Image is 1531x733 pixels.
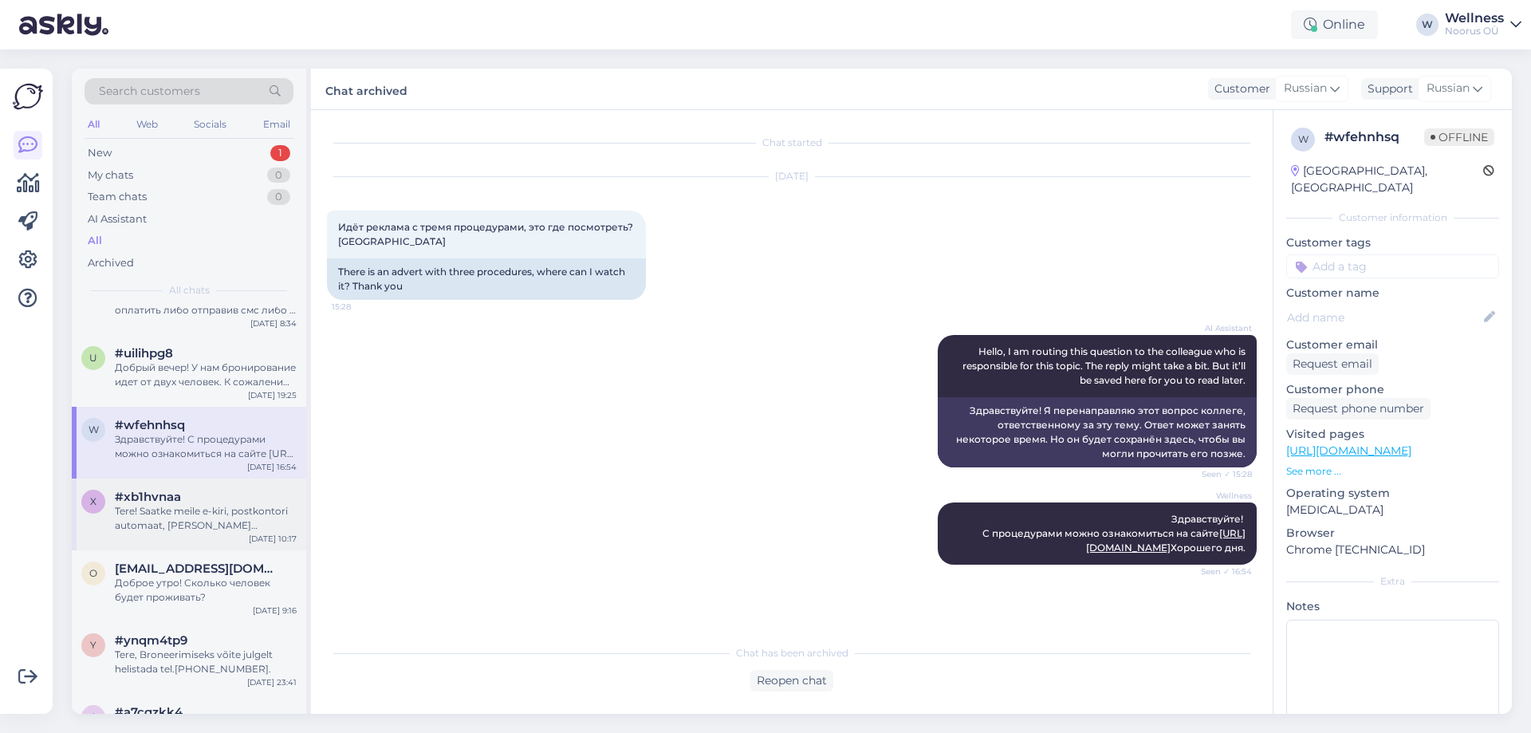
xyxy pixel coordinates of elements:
a: WellnessNoorus OÜ [1445,12,1521,37]
div: Online [1291,10,1378,39]
span: Russian [1284,80,1327,97]
div: Доброе утро! Сколько человек будет проживать? [115,576,297,605]
div: [GEOGRAPHIC_DATA], [GEOGRAPHIC_DATA] [1291,163,1483,196]
span: a [90,711,97,723]
div: Archived [88,255,134,271]
span: Hello, I am routing this question to the colleague who is responsible for this topic. The reply m... [962,345,1248,386]
div: # wfehnhsq [1324,128,1424,147]
div: Wellness [1445,12,1504,25]
p: Customer name [1286,285,1499,301]
div: Socials [191,114,230,135]
div: 0 [267,167,290,183]
span: Здравствуйте! С процедурами можно ознакомиться на сайте Хорошего дня. [982,513,1246,554]
div: 0 [267,189,290,205]
span: #a7cqzkk4 [115,705,183,719]
input: Add a tag [1286,254,1499,278]
span: AI Assistant [1192,322,1252,334]
div: There is an advert with three procedures, where can I watch it? Thank you [327,258,646,300]
span: w [89,424,99,435]
div: Request phone number [1286,398,1431,420]
p: See more ... [1286,464,1499,479]
img: Askly Logo [13,81,43,112]
span: #xb1hvnaa [115,490,181,504]
div: [DATE] [327,169,1257,183]
span: Идёт реклама с тремя процедурами, это где посмотреть? [GEOGRAPHIC_DATA] [338,221,636,247]
div: Customer information [1286,211,1499,225]
p: Notes [1286,598,1499,615]
div: [DATE] 23:41 [247,676,297,688]
div: Здравствуйте! Я перенаправляю этот вопрос коллеге, ответственному за эту тему. Ответ может занять... [938,397,1257,467]
p: Chrome [TECHNICAL_ID] [1286,542,1499,558]
p: Customer tags [1286,234,1499,251]
div: All [88,233,102,249]
div: New [88,145,112,161]
div: Noorus OÜ [1445,25,1504,37]
span: x [90,495,96,507]
div: Team chats [88,189,147,205]
span: #uilihpg8 [115,346,173,361]
span: #ynqm4tp9 [115,633,187,648]
div: [DATE] 9:16 [253,605,297,617]
div: My chats [88,167,133,183]
input: Add name [1287,309,1481,326]
span: Seen ✓ 15:28 [1192,468,1252,480]
p: Browser [1286,525,1499,542]
div: Request email [1286,353,1379,375]
div: AI Assistant [88,211,147,227]
div: [DATE] 8:34 [250,317,297,329]
p: Customer email [1286,337,1499,353]
p: Operating system [1286,485,1499,502]
div: Chat started [327,136,1257,150]
span: Chat has been archived [736,646,848,660]
div: Web [133,114,161,135]
span: Search customers [99,83,200,100]
p: [MEDICAL_DATA] [1286,502,1499,518]
div: [DATE] 10:17 [249,533,297,545]
div: 1 [270,145,290,161]
span: Russian [1427,80,1470,97]
a: [URL][DOMAIN_NAME] [1286,443,1411,458]
span: u [89,352,97,364]
div: Добрый вечер! У нам бронирование идет от двух человек. К сожалению одному человеку нельзя. [115,361,297,389]
div: Tere, Broneerimiseks võite julgelt helistada tel.[PHONE_NUMBER]. [115,648,297,676]
span: oksana9202@gmail.com [115,562,281,576]
span: All chats [169,283,210,298]
div: [DATE] 19:25 [248,389,297,401]
label: Chat archived [325,78,407,100]
span: w [1298,133,1309,145]
span: 15:28 [332,301,392,313]
span: Wellness [1192,490,1252,502]
span: Seen ✓ 16:54 [1192,566,1252,577]
div: Extra [1286,574,1499,589]
span: Offline [1424,128,1494,146]
div: Tere! Saatke meile e-kiri, postkontori automaat, [PERSON_NAME] [PERSON_NAME] kõrvarõnga saata, Te... [115,504,297,533]
div: W [1416,14,1439,36]
div: [DATE] 16:54 [247,461,297,473]
div: Здравствуйте! С процедурами можно ознакомиться на сайте [URL][DOMAIN_NAME] Хорошего дня. [115,432,297,461]
span: o [89,567,97,579]
div: All [85,114,103,135]
span: #wfehnhsq [115,418,185,432]
div: Customer [1208,81,1270,97]
p: Customer phone [1286,381,1499,398]
p: Visited pages [1286,426,1499,443]
span: y [90,639,96,651]
div: Email [260,114,293,135]
div: Reopen chat [750,670,833,692]
div: Support [1361,81,1413,97]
